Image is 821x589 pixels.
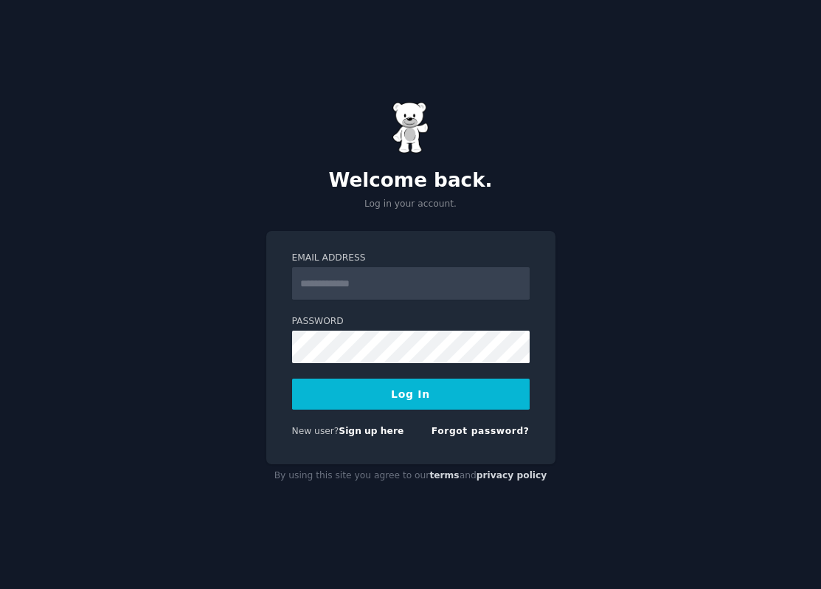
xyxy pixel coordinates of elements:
a: Sign up here [339,426,403,436]
a: privacy policy [477,470,547,480]
a: terms [429,470,459,480]
label: Email Address [292,252,530,265]
h2: Welcome back. [266,169,555,193]
button: Log In [292,379,530,410]
a: Forgot password? [432,426,530,436]
label: Password [292,315,530,328]
img: Gummy Bear [392,102,429,154]
span: New user? [292,426,339,436]
p: Log in your account. [266,198,555,211]
div: By using this site you agree to our and [266,464,555,488]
